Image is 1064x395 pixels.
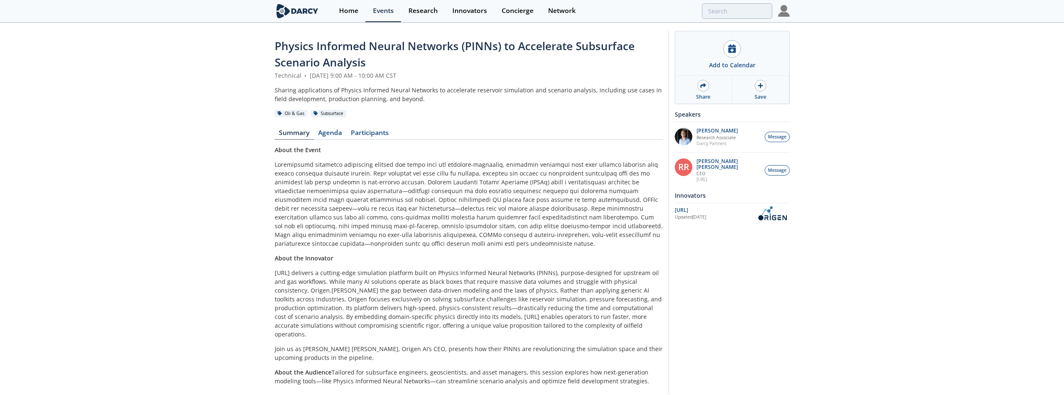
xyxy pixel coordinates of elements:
div: [URL] [675,206,755,214]
div: Updated [DATE] [675,214,755,221]
div: Speakers [675,107,790,122]
span: Physics Informed Neural Networks (PINNs) to Accelerate Subsurface Scenario Analysis [275,38,635,70]
div: Network [548,8,576,14]
a: Participants [347,130,393,140]
p: CEO [697,171,760,176]
div: Innovators [452,8,487,14]
p: [URL] delivers a cutting-edge simulation platform built on Physics Informed Neural Networks (PINN... [275,268,663,339]
p: Research Associate [697,135,738,140]
div: RR [675,158,692,176]
p: [PERSON_NAME] [697,128,738,134]
div: Subsurface [311,110,347,117]
a: [URL] Updated[DATE] OriGen.AI [675,206,790,221]
div: Research [408,8,438,14]
p: [PERSON_NAME] [PERSON_NAME] [697,158,760,170]
div: Events [373,8,394,14]
p: Loremipsumd sitametco adipiscing elitsed doe tempo inci utl etdolore-magnaaliq, enimadmin veniamq... [275,160,663,248]
p: Darcy Partners [697,140,738,146]
strong: About the Event [275,146,321,154]
img: Profile [778,5,790,17]
div: Oil & Gas [275,110,308,117]
p: [URL] [697,176,760,182]
div: Home [339,8,358,14]
div: Save [755,93,766,101]
strong: About the Innovator [275,254,333,262]
div: Share [696,93,710,101]
span: • [303,71,308,79]
img: logo-wide.svg [275,4,320,18]
span: Message [768,134,786,140]
a: Agenda [314,130,347,140]
div: Concierge [502,8,533,14]
img: 1EXUV5ipS3aUf9wnAL7U [675,128,692,145]
p: Join us as [PERSON_NAME] [PERSON_NAME], Origen AI’s CEO, presents how their PINNs are revolutioni... [275,344,663,362]
iframe: chat widget [1029,362,1056,387]
div: Add to Calendar [709,61,755,69]
a: Summary [275,130,314,140]
button: Message [765,165,790,176]
strong: About the Audience [275,368,332,376]
div: Technical [DATE] 9:00 AM - 10:00 AM CST [275,71,663,80]
img: OriGen.AI [755,206,790,221]
button: Message [765,132,790,142]
input: Advanced Search [702,3,772,19]
div: Innovators [675,188,790,203]
span: Message [768,167,786,174]
div: Sharing applications of Physics Informed Neural Networks to accelerate reservoir simulation and s... [275,86,663,103]
p: Tailored for subsurface engineers, geoscientists, and asset managers, this session explores how n... [275,368,663,385]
